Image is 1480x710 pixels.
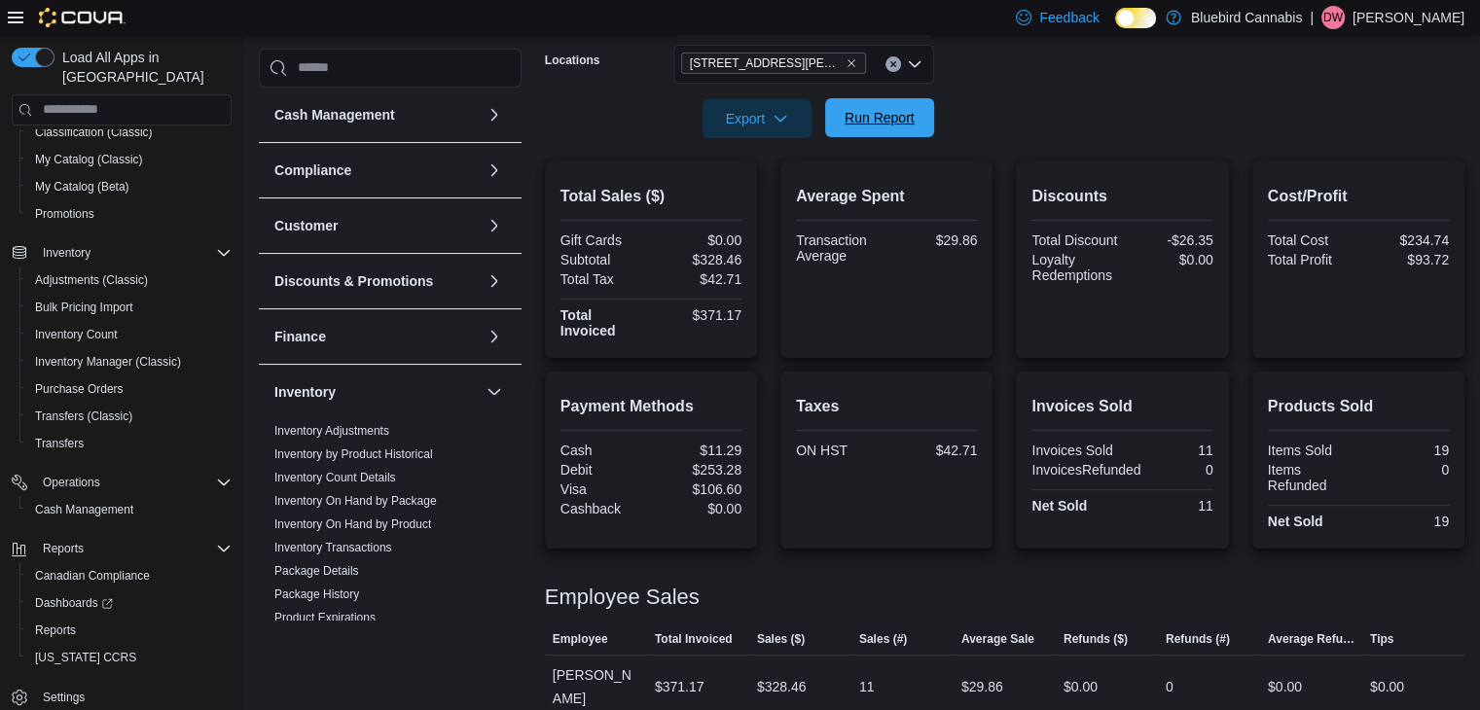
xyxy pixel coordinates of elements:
span: Total Invoiced [655,631,733,647]
img: Cova [39,8,126,27]
a: Promotions [27,202,102,226]
a: Purchase Orders [27,377,131,401]
span: Promotions [35,206,94,222]
p: Bluebird Cannabis [1191,6,1302,29]
h2: Taxes [796,395,977,418]
h2: Products Sold [1268,395,1449,418]
button: Bulk Pricing Import [19,294,239,321]
span: My Catalog (Beta) [35,179,129,195]
span: Tips [1370,631,1393,647]
div: $371.17 [655,307,741,323]
div: $0.00 [655,501,741,516]
button: Classification (Classic) [19,119,239,146]
button: Discounts & Promotions [274,271,479,291]
div: Items Refunded [1268,462,1354,493]
span: Purchase Orders [27,377,232,401]
div: Cash [560,443,647,458]
button: Inventory [4,239,239,266]
div: $93.72 [1362,252,1449,267]
a: Classification (Classic) [27,121,161,144]
div: $29.86 [961,675,1003,698]
button: Customer [274,216,479,235]
span: [STREET_ADDRESS][PERSON_NAME] [690,53,842,73]
div: Dustin watts [1321,6,1345,29]
span: Refunds ($) [1064,631,1128,647]
div: $234.74 [1362,232,1449,248]
div: Visa [560,481,647,497]
button: Clear input [885,56,901,72]
div: ON HST [796,443,883,458]
button: My Catalog (Beta) [19,173,239,200]
h3: Discounts & Promotions [274,271,433,291]
div: -$26.35 [1127,232,1213,248]
a: Canadian Compliance [27,564,158,587]
a: Inventory by Product Historical [274,447,433,461]
h2: Average Spent [796,185,977,208]
div: $29.86 [890,232,977,248]
button: Inventory [483,380,506,404]
button: Transfers [19,430,239,457]
span: Product Expirations [274,610,376,625]
input: Dark Mode [1115,8,1156,28]
span: Inventory On Hand by Product [274,516,431,532]
div: 19 [1362,443,1449,458]
div: Subtotal [560,252,647,267]
div: $0.00 [1370,675,1404,698]
span: Dark Mode [1115,28,1116,29]
div: Transaction Average [796,232,883,264]
a: Inventory Manager (Classic) [27,350,189,373]
div: Total Tax [560,271,647,287]
span: 1356 Clyde Ave. [681,53,866,74]
div: Total Discount [1031,232,1118,248]
span: Transfers (Classic) [35,408,132,424]
span: Sales ($) [757,631,805,647]
span: Inventory [43,245,90,261]
div: Gift Cards [560,232,647,248]
button: Cash Management [483,103,506,126]
button: Cash Management [19,496,239,523]
span: Settings [35,685,232,709]
div: Cashback [560,501,647,516]
strong: Net Sold [1268,514,1323,529]
button: Promotions [19,200,239,228]
button: Customer [483,214,506,237]
div: $328.46 [757,675,807,698]
a: Inventory On Hand by Product [274,517,431,531]
div: Total Profit [1268,252,1354,267]
p: [PERSON_NAME] [1353,6,1464,29]
button: Purchase Orders [19,375,239,403]
span: Feedback [1039,8,1099,27]
div: $106.60 [655,481,741,497]
p: | [1310,6,1314,29]
span: Load All Apps in [GEOGRAPHIC_DATA] [54,48,232,87]
span: Purchase Orders [35,381,124,397]
a: Inventory Adjustments [274,424,389,438]
span: Canadian Compliance [35,568,150,584]
div: $328.46 [655,252,741,267]
span: Operations [43,475,100,490]
span: Inventory Count [27,323,232,346]
button: Canadian Compliance [19,562,239,589]
a: My Catalog (Classic) [27,148,151,171]
a: [US_STATE] CCRS [27,646,144,669]
h2: Total Sales ($) [560,185,741,208]
span: Reports [35,622,76,638]
span: Bulk Pricing Import [35,300,133,315]
h2: Discounts [1031,185,1212,208]
span: Package Details [274,563,359,579]
div: Total Cost [1268,232,1354,248]
h3: Employee Sales [545,586,700,609]
button: Open list of options [907,56,922,72]
h3: Inventory [274,382,336,402]
div: 11 [1127,498,1213,514]
span: Classification (Classic) [27,121,232,144]
div: Inventory [259,419,522,707]
div: Loyalty Redemptions [1031,252,1118,283]
span: Inventory Transactions [274,540,392,555]
button: Inventory [35,241,98,265]
span: Inventory On Hand by Package [274,493,437,509]
span: Adjustments (Classic) [27,268,232,292]
div: $371.17 [655,675,704,698]
span: Cash Management [35,502,133,517]
span: Classification (Classic) [35,124,153,140]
